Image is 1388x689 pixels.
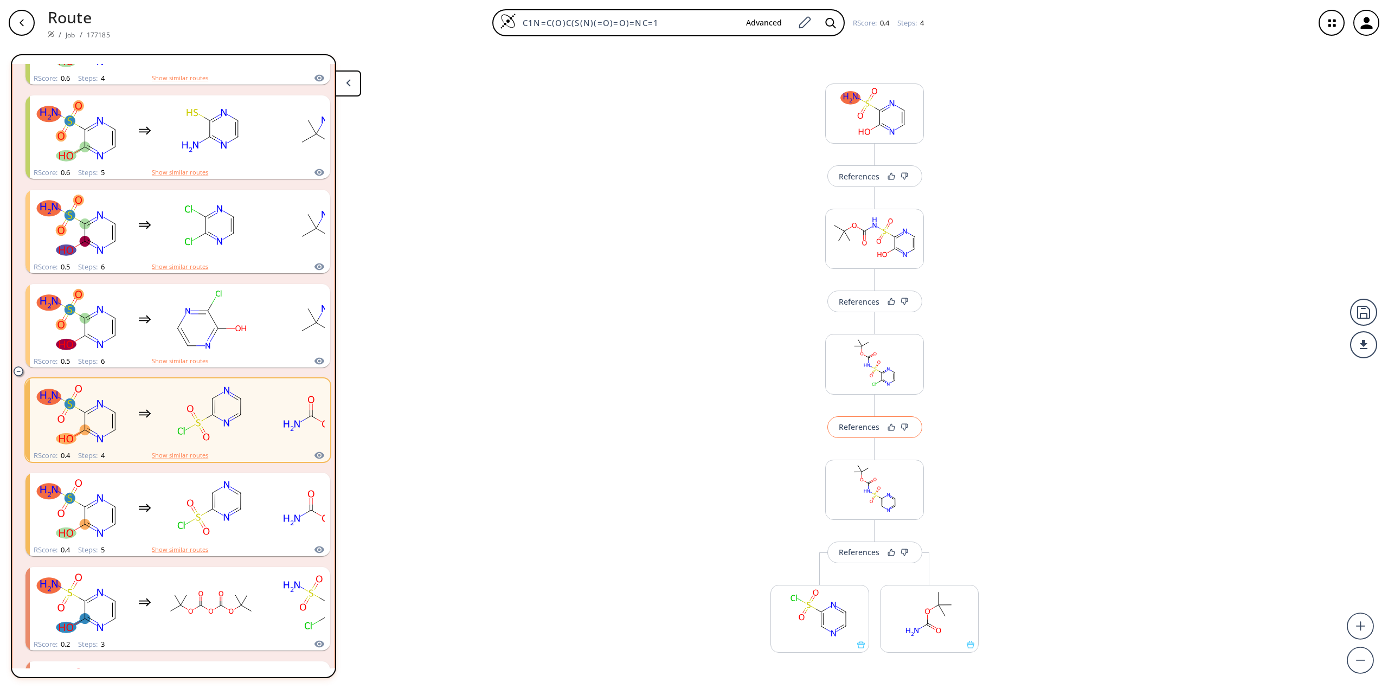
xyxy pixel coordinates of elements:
svg: CC(C)(C)N [271,286,368,353]
img: Logo Spaya [500,13,516,29]
button: Show similar routes [152,262,208,272]
svg: NS(=O)(=O)c1nccnc1O [30,286,127,353]
button: Show similar routes [152,545,208,555]
span: 0.6 [59,168,70,177]
span: 4 [99,450,105,460]
div: RScore : [34,546,70,553]
div: RScore : [34,452,70,459]
div: RScore : [853,20,889,27]
div: Steps : [78,169,105,176]
button: References [827,416,922,438]
a: 177185 [87,30,110,40]
span: 4 [918,18,924,28]
span: 0.2 [59,639,70,649]
button: References [827,291,922,312]
svg: NS(=O)(=O)c1nccnc1O [30,380,127,448]
span: 4 [99,73,105,83]
svg: NS(=O)(=O)c1nccnc1O [30,97,127,165]
li: / [59,29,61,40]
svg: CC(C)(C)OC(=O)NS(=O)(=O)c1cnccn1 [826,460,923,516]
svg: CC(C)(C)OC(=O)NS(=O)(=O)c1nccnc1O [826,209,923,265]
svg: O=S(=O)(Cl)c1cnccn1 [162,380,260,448]
div: Steps : [78,452,105,459]
span: 6 [99,356,105,366]
svg: NS(=O)(=O)c1nccnc1O [826,84,923,139]
svg: CC(C)(C)N [271,97,368,165]
svg: NS(=O)(=O)c1nccnc1O [30,569,127,636]
svg: CC(C)(C)OC(=O)NS(=O)(=O)c1nccnc1Cl [826,334,923,390]
span: 0.5 [59,262,70,272]
svg: NS(=O)(=O)c1nccnc1O [30,474,127,542]
svg: CC(C)(C)OC(=O)OC(=O)OC(C)(C)C [162,569,260,636]
button: Show similar routes [152,356,208,366]
span: 0.4 [878,18,889,28]
div: RScore : [34,641,70,648]
span: 0.5 [59,356,70,366]
img: Spaya logo [48,31,54,37]
span: 0.4 [59,545,70,555]
li: / [80,29,82,40]
span: 0.4 [59,450,70,460]
div: Steps : [78,263,105,271]
input: Enter SMILES [516,17,737,28]
div: Steps : [897,20,924,27]
svg: Oc1nccnc1Cl [162,286,260,353]
div: Steps : [78,75,105,82]
p: Route [48,5,110,29]
svg: NS(=O)(=O)c1nccnc1Cl [271,569,368,636]
div: Steps : [78,546,105,553]
span: 5 [99,168,105,177]
span: 3 [99,639,105,649]
span: 6 [99,262,105,272]
svg: O=S(=O)(Cl)c1cnccn1 [771,585,869,641]
svg: CC(C)(C)OC(N)=O [271,380,368,448]
svg: CC(C)(C)OC(N)=O [271,474,368,542]
div: References [839,173,879,180]
svg: Clc1nccnc1Cl [162,191,260,259]
div: Steps : [78,358,105,365]
svg: NS(=O)(=O)c1nccnc1O [30,191,127,259]
svg: O=S(=O)(Cl)c1cnccn1 [162,474,260,542]
div: RScore : [34,358,70,365]
span: 5 [99,545,105,555]
div: References [839,549,879,556]
svg: Nc1nccnc1S [162,97,260,165]
a: Job [66,30,75,40]
div: References [839,298,879,305]
div: RScore : [34,169,70,176]
span: 0.6 [59,73,70,83]
div: RScore : [34,75,70,82]
div: References [839,423,879,430]
button: Show similar routes [152,168,208,177]
svg: CC(C)(C)OC(N)=O [881,585,978,641]
button: References [827,542,922,563]
svg: CC(C)(C)N [271,191,368,259]
button: References [827,165,922,187]
button: Show similar routes [152,450,208,460]
div: Steps : [78,641,105,648]
button: Advanced [737,13,791,33]
button: Show similar routes [152,73,208,83]
div: RScore : [34,263,70,271]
